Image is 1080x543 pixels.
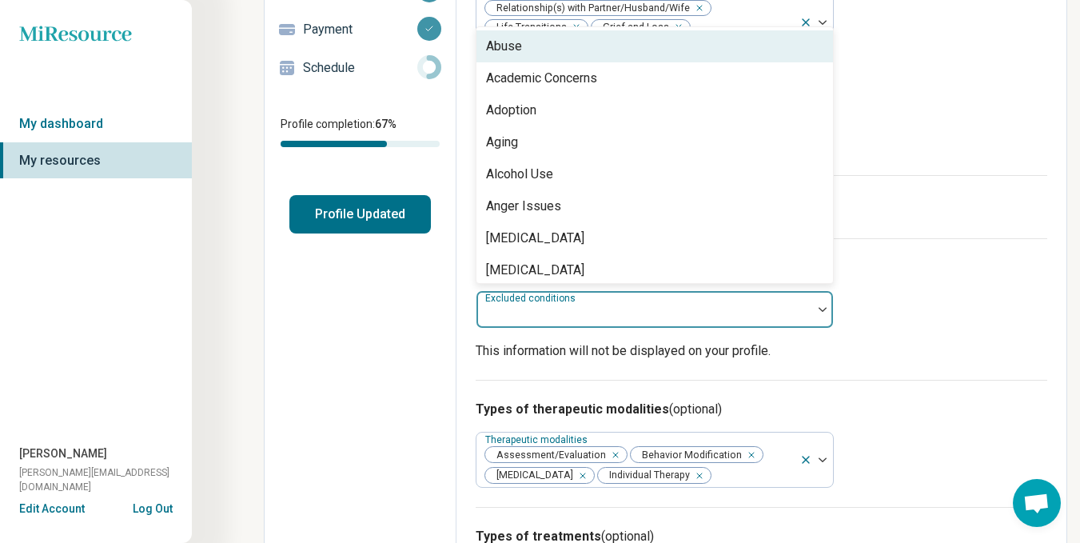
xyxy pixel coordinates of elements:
[476,341,1047,361] p: This information will not be displayed on your profile.
[486,197,561,216] div: Anger Issues
[133,501,173,513] button: Log Out
[598,468,695,483] span: Individual Therapy
[19,465,192,494] span: [PERSON_NAME][EMAIL_ADDRESS][DOMAIN_NAME]
[19,501,85,517] button: Edit Account
[485,434,591,445] label: Therapeutic modalities
[592,20,674,35] span: Grief and Loss
[486,261,584,280] div: [MEDICAL_DATA]
[485,293,579,304] label: Excluded conditions
[375,118,397,130] span: 67 %
[486,101,536,120] div: Adoption
[265,10,456,49] a: Payment
[265,49,456,87] a: Schedule
[485,468,578,483] span: [MEDICAL_DATA]
[303,58,417,78] p: Schedule
[289,195,431,234] button: Profile Updated
[265,106,456,157] div: Profile completion:
[631,447,747,462] span: Behavior Modification
[19,445,107,462] span: [PERSON_NAME]
[303,20,417,39] p: Payment
[485,20,572,35] span: Life Transitions
[669,401,722,417] span: (optional)
[486,133,518,152] div: Aging
[485,1,695,16] span: Relationship(s) with Partner/Husband/Wife
[486,229,584,248] div: [MEDICAL_DATA]
[476,400,1047,419] h3: Types of therapeutic modalities
[1013,479,1061,527] div: Open chat
[486,37,522,56] div: Abuse
[486,69,597,88] div: Academic Concerns
[281,141,440,147] div: Profile completion
[486,165,553,184] div: Alcohol Use
[485,447,611,462] span: Assessment/Evaluation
